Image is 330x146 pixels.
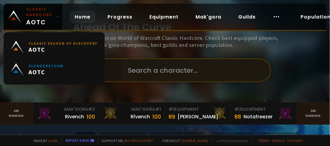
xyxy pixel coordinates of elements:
[124,59,263,81] input: Search a character...
[26,7,54,18] small: Classic Hardcore
[168,113,175,121] div: 89
[29,68,63,76] span: AOTC
[155,106,161,112] span: # 1
[182,138,208,143] a: [DOMAIN_NAME]
[87,113,95,121] div: 100
[244,113,273,120] div: Notafreezer
[7,132,68,145] h1: Raid progress
[131,113,150,120] div: Rîvench
[29,41,97,46] small: Classic Season of Discovery
[125,138,155,143] a: Buy me a coffee
[26,7,54,27] span: AOTC
[7,58,101,81] a: PlunderstormAOTC
[33,103,99,124] a: Mak'Gora#2Rivench100
[165,103,231,124] a: #1Equipment89[PERSON_NAME]
[231,103,297,124] a: #2Equipment88Notafreezer
[29,64,63,68] small: Plunderstorm
[158,138,208,143] span: Checkout
[297,103,330,124] a: Seeranking
[49,138,58,143] a: a fan
[258,138,270,143] a: Terms
[65,113,84,120] div: Rivench
[99,132,147,145] div: Skull Rock
[29,46,97,53] span: AOTC
[234,11,261,23] a: Guilds
[75,132,96,145] div: All
[145,11,183,23] a: Equipment
[152,113,161,121] div: 100
[103,11,137,23] a: Progress
[7,36,101,58] a: Classic Season of DiscoveryAOTC
[287,138,304,143] a: Consent
[66,138,90,143] a: Report a bug
[49,34,281,48] h3: Look for any characters on World of Warcraft Classic Hardcore. Check best equipped players, mak'g...
[37,106,95,113] div: Mak'Gora
[235,113,241,121] div: 88
[212,138,248,143] span: v. d752d5 - production
[235,106,293,113] div: Equipment
[149,132,208,145] div: Defias Pillager
[258,132,301,145] div: Stitches
[235,106,242,112] span: # 2
[168,106,227,113] div: Equipment
[30,138,58,143] span: Made by
[191,11,226,23] a: Mak'gora
[178,113,218,120] div: [PERSON_NAME]
[99,103,165,124] a: Mak'Gora#1Rîvench100
[272,138,285,143] a: Privacy
[88,106,95,112] span: # 2
[168,106,174,112] span: # 1
[210,132,255,145] div: Nek'Rosh
[103,106,161,113] div: Mak'Gora
[70,11,95,23] a: Home
[98,138,155,143] span: Support me,
[4,4,63,30] a: Classic HardcoreAOTC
